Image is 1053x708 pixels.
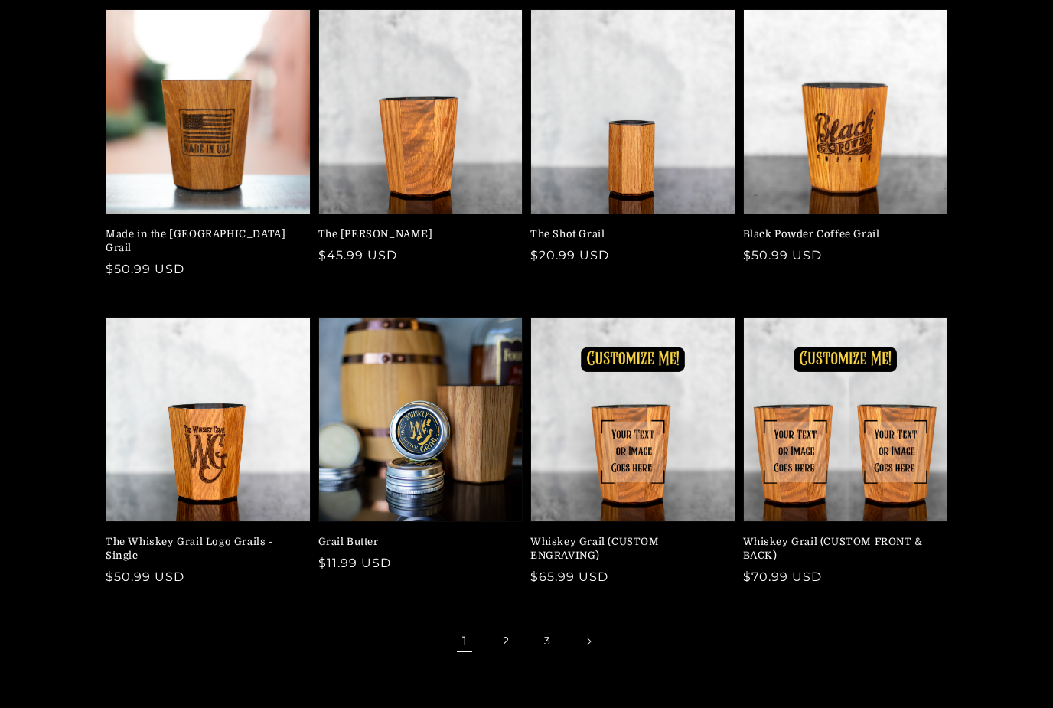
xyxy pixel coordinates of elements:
a: Grail Butter [318,535,514,549]
a: Black Powder Coffee Grail [743,227,939,241]
a: Made in the [GEOGRAPHIC_DATA] Grail [106,227,302,255]
a: Page 3 [530,625,564,658]
a: Whiskey Grail (CUSTOM ENGRAVING) [530,535,726,563]
nav: Pagination [106,625,947,658]
a: The [PERSON_NAME] [318,227,514,241]
a: Page 2 [489,625,523,658]
a: The Whiskey Grail Logo Grails - Single [106,535,302,563]
a: Next page [572,625,605,658]
span: Page 1 [448,625,481,658]
a: The Shot Grail [530,227,726,241]
a: Whiskey Grail (CUSTOM FRONT & BACK) [743,535,939,563]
